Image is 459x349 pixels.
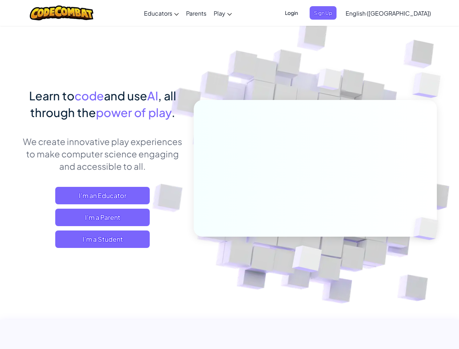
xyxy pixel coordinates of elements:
[140,3,182,23] a: Educators
[55,187,150,204] a: I'm an Educator
[147,88,158,103] span: AI
[30,5,93,20] img: CodeCombat logo
[172,105,175,120] span: .
[29,88,75,103] span: Learn to
[214,9,225,17] span: Play
[182,3,210,23] a: Parents
[303,54,356,108] img: Overlap cubes
[210,3,235,23] a: Play
[401,202,455,255] img: Overlap cubes
[346,9,431,17] span: English ([GEOGRAPHIC_DATA])
[342,3,435,23] a: English ([GEOGRAPHIC_DATA])
[144,9,172,17] span: Educators
[274,230,339,290] img: Overlap cubes
[104,88,147,103] span: and use
[75,88,104,103] span: code
[96,105,172,120] span: power of play
[281,6,302,20] button: Login
[23,135,183,172] p: We create innovative play experiences to make computer science engaging and accessible to all.
[55,209,150,226] a: I'm a Parent
[310,6,337,20] button: Sign Up
[55,230,150,248] button: I'm a Student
